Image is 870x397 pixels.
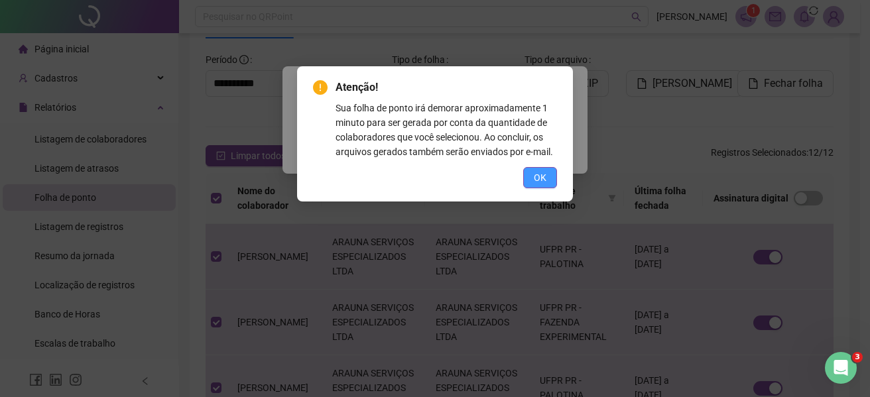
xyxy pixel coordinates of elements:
button: OK [523,167,557,188]
span: OK [534,170,546,185]
span: Atenção! [336,80,557,95]
span: exclamation-circle [313,80,328,95]
div: Sua folha de ponto irá demorar aproximadamente 1 minuto para ser gerada por conta da quantidade d... [336,101,557,159]
iframe: Intercom live chat [825,352,857,384]
span: 3 [852,352,863,363]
